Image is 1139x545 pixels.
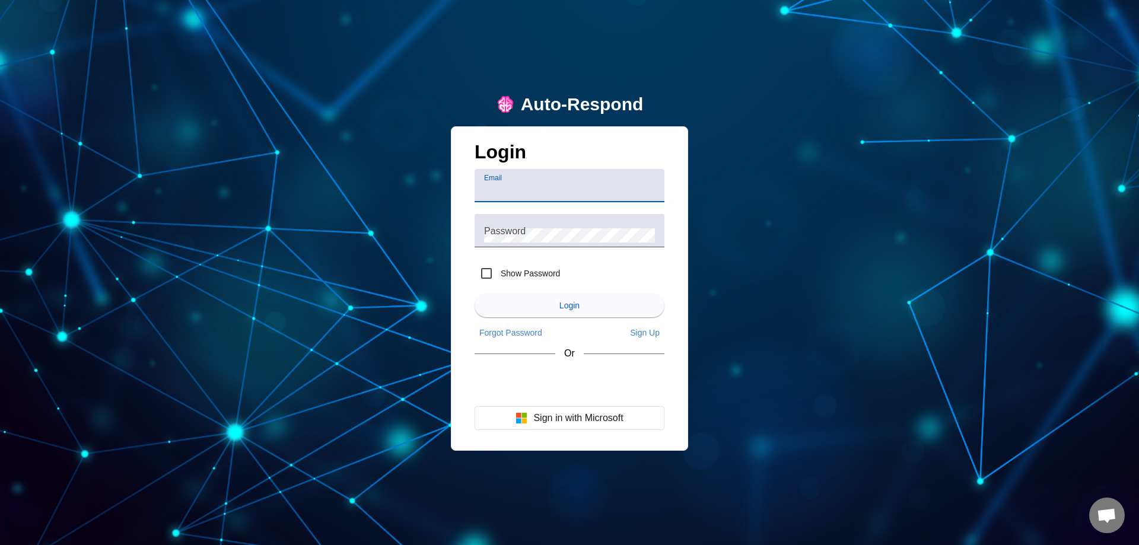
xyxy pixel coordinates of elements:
[498,267,560,279] label: Show Password
[475,406,664,430] button: Sign in with Microsoft
[630,328,660,337] span: Sign Up
[484,174,502,182] mat-label: Email
[479,328,542,337] span: Forgot Password
[559,301,580,310] span: Login
[475,294,664,317] button: Login
[484,225,526,235] mat-label: Password
[496,94,644,115] a: logoAuto-Respond
[496,95,515,114] img: logo
[516,412,527,424] img: Microsoft logo
[1089,498,1125,533] a: Open chat
[475,141,664,169] h1: Login
[564,348,575,359] span: Or
[469,369,670,396] iframe: Sign in with Google Button
[521,94,644,115] div: Auto-Respond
